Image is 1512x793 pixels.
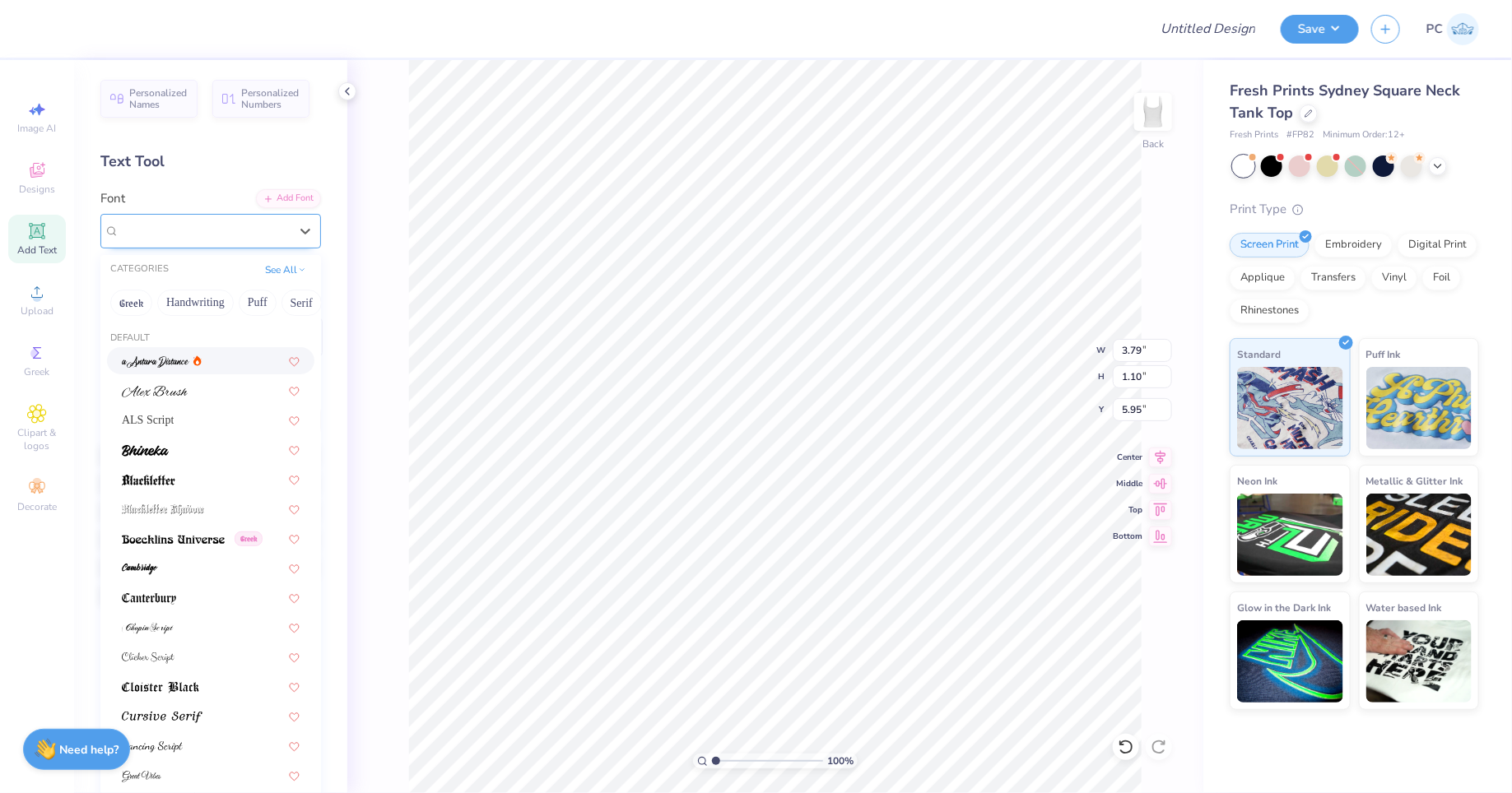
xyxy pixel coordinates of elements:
[19,183,55,196] span: Designs
[1237,599,1331,616] span: Glow in the Dark Ink
[8,426,66,452] span: Clipart & logos
[122,534,225,545] img: Boecklins Universe
[1230,233,1310,257] div: Screen Print
[100,189,125,208] label: Font
[122,563,158,575] img: Cambridge
[827,754,854,768] span: 100 %
[256,189,321,208] div: Add Font
[239,290,277,316] button: Puff
[1237,472,1277,489] span: Neon Ink
[122,356,189,368] img: a Antara Distance
[1137,95,1170,128] img: Back
[1366,367,1472,449] img: Puff Ink
[241,87,300,110] span: Personalized Numbers
[1366,345,1401,363] span: Puff Ink
[60,742,119,758] strong: Need help?
[1113,452,1142,463] span: Center
[110,290,152,316] button: Greek
[129,87,188,110] span: Personalized Names
[1314,233,1393,257] div: Embroidery
[1323,128,1405,142] span: Minimum Order: 12 +
[1230,128,1278,142] span: Fresh Prints
[17,243,57,257] span: Add Text
[100,332,321,345] div: Default
[122,386,188,397] img: Alex Brush
[1142,137,1164,151] div: Back
[281,290,322,316] button: Serif
[1300,266,1366,290] div: Transfers
[122,652,174,664] img: Clicker Script
[157,290,234,316] button: Handwriting
[1426,13,1479,45] a: PC
[1230,81,1460,123] span: Fresh Prints Sydney Square Neck Tank Top
[1422,266,1461,290] div: Foil
[1286,128,1314,142] span: # FP82
[1366,472,1463,489] span: Metallic & Glitter Ink
[122,623,174,634] img: ChopinScript
[21,304,54,318] span: Upload
[1237,367,1343,449] img: Standard
[1230,299,1310,323] div: Rhinestones
[1426,20,1443,39] span: PC
[1398,233,1477,257] div: Digital Print
[25,365,50,378] span: Greek
[235,531,263,546] span: Greek
[122,504,204,516] img: Blackletter Shadow
[1147,12,1268,45] input: Untitled Design
[1237,620,1343,703] img: Glow in the Dark Ink
[1281,15,1359,44] button: Save
[122,771,161,782] img: Great Vibes
[122,445,169,457] img: Bhineka
[1113,478,1142,489] span: Middle
[17,500,57,513] span: Decorate
[18,122,57,135] span: Image AI
[1113,504,1142,516] span: Top
[1237,345,1281,363] span: Standard
[1230,200,1479,219] div: Print Type
[260,262,311,278] button: See All
[122,741,183,753] img: Dancing Script
[1447,13,1479,45] img: Pema Choden Lama
[122,593,176,605] img: Canterbury
[100,151,321,173] div: Text Tool
[122,411,174,429] span: ALS Script
[1230,266,1296,290] div: Applique
[1113,531,1142,542] span: Bottom
[1237,494,1343,576] img: Neon Ink
[110,262,169,276] div: CATEGORIES
[1366,620,1472,703] img: Water based Ink
[1366,599,1442,616] span: Water based Ink
[122,475,175,486] img: Blackletter
[1366,494,1472,576] img: Metallic & Glitter Ink
[1371,266,1417,290] div: Vinyl
[122,682,199,693] img: Cloister Black
[122,712,202,723] img: Cursive Serif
